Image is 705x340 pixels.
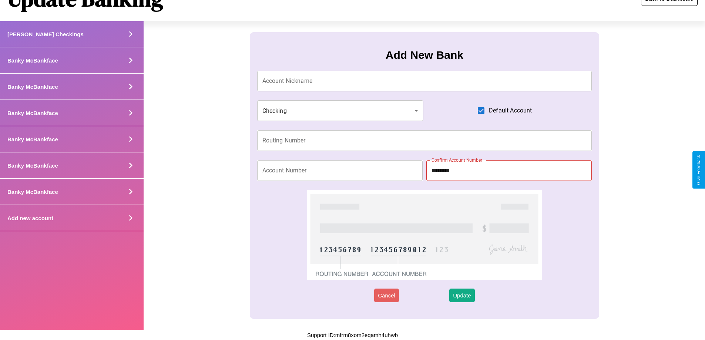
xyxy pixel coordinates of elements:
button: Cancel [374,289,399,302]
span: Default Account [489,106,532,115]
h4: Banky McBankface [7,110,58,116]
h4: Banky McBankface [7,57,58,64]
div: Checking [257,100,424,121]
p: Support ID: mfrm8xom2eqamh4uhwb [307,330,398,340]
h4: Banky McBankface [7,162,58,169]
h3: Add New Bank [386,49,463,61]
button: Update [449,289,474,302]
h4: Banky McBankface [7,136,58,142]
h4: Banky McBankface [7,84,58,90]
label: Confirm Account Number [432,157,482,163]
img: check [307,190,541,280]
h4: [PERSON_NAME] Checkings [7,31,84,37]
h4: Banky McBankface [7,189,58,195]
h4: Add new account [7,215,53,221]
div: Give Feedback [696,155,701,185]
